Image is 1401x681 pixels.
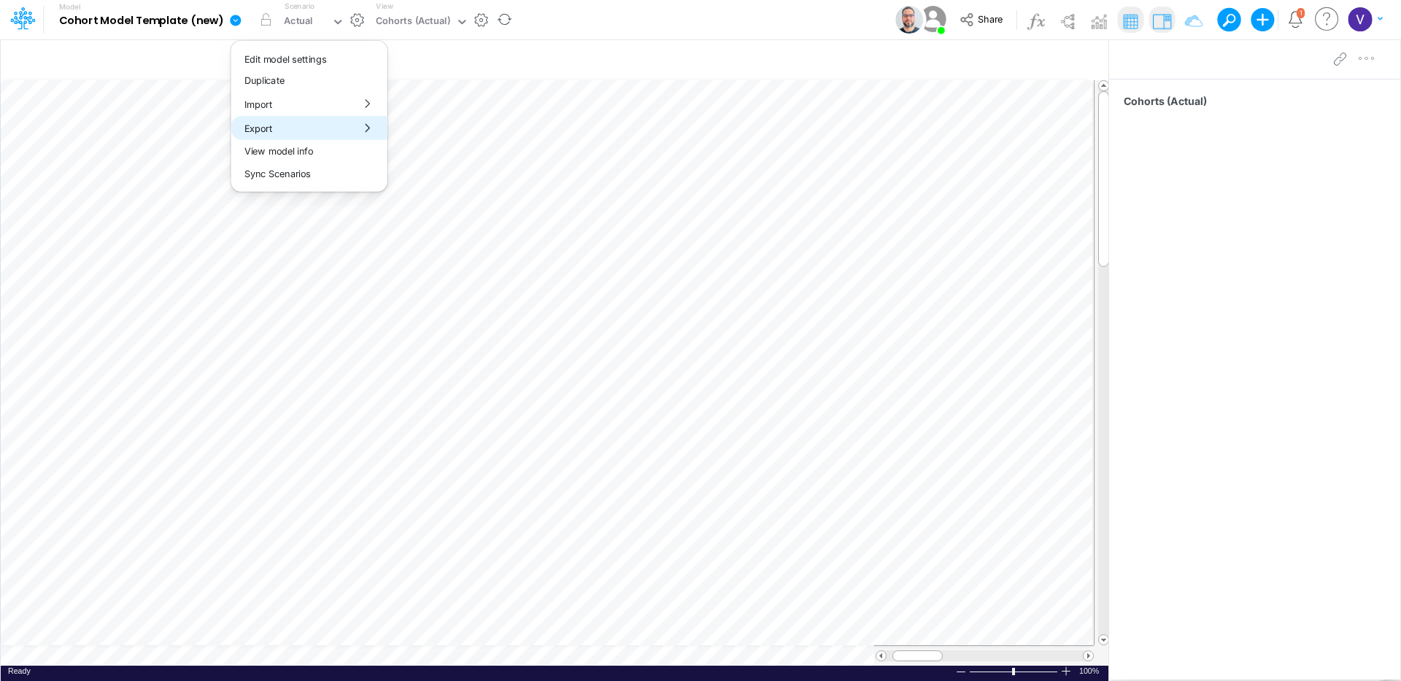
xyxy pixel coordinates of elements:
[59,3,81,12] label: Model
[13,46,791,76] input: Type a title here
[1060,666,1072,677] div: Zoom In
[1300,9,1302,16] div: 1 unread items
[231,163,387,185] button: Sync Scenarios
[285,1,314,12] label: Scenario
[231,92,387,116] button: Import
[231,69,387,92] button: Duplicate
[916,3,949,36] img: User Image Icon
[1287,11,1304,28] a: Notifications
[231,140,387,163] button: View model info
[1079,666,1101,677] div: Zoom level
[1124,120,1400,531] iframe: FastComments
[376,14,451,31] div: Cohorts (Actual)
[8,666,31,675] span: Ready
[978,13,1003,24] span: Share
[8,666,31,677] div: In Ready mode
[895,6,923,34] img: User Image Icon
[1079,666,1101,677] span: 100%
[59,15,224,28] b: Cohort Model Template (new)
[376,1,393,12] label: View
[955,666,967,677] div: Zoom Out
[1012,668,1015,675] div: Zoom
[1124,93,1392,109] span: Cohorts (Actual)
[284,14,313,31] div: Actual
[969,666,1060,677] div: Zoom
[231,47,387,70] button: Edit model settings
[231,116,387,140] button: Export
[952,9,1013,31] button: Share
